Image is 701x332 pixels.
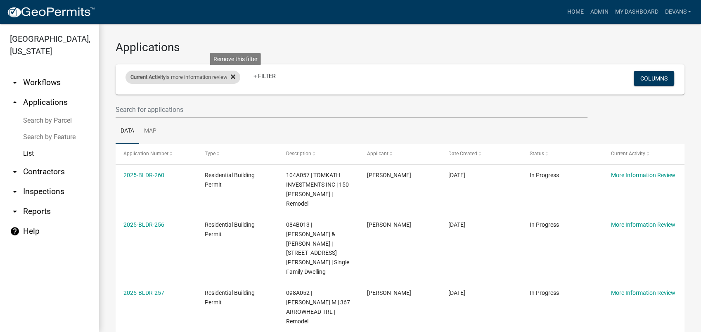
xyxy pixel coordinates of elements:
[205,221,255,237] span: Residential Building Permit
[367,151,388,157] span: Applicant
[448,172,465,178] span: 08/27/2025
[116,101,587,118] input: Search for applications
[359,144,440,164] datatable-header-cell: Applicant
[123,172,164,178] a: 2025-BLDR-260
[448,289,465,296] span: 08/26/2025
[440,144,522,164] datatable-header-cell: Date Created
[210,53,261,65] div: Remove this filter
[10,97,20,107] i: arrow_drop_up
[367,221,411,228] span: DuRand Johnson
[247,69,282,83] a: + Filter
[205,151,216,157] span: Type
[611,4,661,20] a: My Dashboard
[126,71,240,84] div: is more information review
[611,151,645,157] span: Current Activity
[611,221,675,228] a: More Information Review
[10,226,20,236] i: help
[10,206,20,216] i: arrow_drop_down
[116,118,139,145] a: Data
[116,144,197,164] datatable-header-cell: Application Number
[603,144,684,164] datatable-header-cell: Current Activity
[10,187,20,197] i: arrow_drop_down
[611,289,675,296] a: More Information Review
[123,289,164,296] a: 2025-BLDR-257
[634,71,674,86] button: Columns
[530,289,559,296] span: In Progress
[205,172,255,188] span: Residential Building Permit
[522,144,603,164] datatable-header-cell: Status
[448,151,477,157] span: Date Created
[587,4,611,20] a: Admin
[367,172,411,178] span: Randall Jones
[286,172,349,206] span: 104A057 | TOMKATH INVESTMENTS INC | 150 CAPPS LN | Remodel
[139,118,161,145] a: Map
[123,221,164,228] a: 2025-BLDR-256
[197,144,278,164] datatable-header-cell: Type
[286,289,350,324] span: 098A052 | BRUTVAN LISA M | 367 ARROWHEAD TRL | Remodel
[286,151,311,157] span: Description
[10,167,20,177] i: arrow_drop_down
[130,74,166,80] span: Current Activity
[10,78,20,88] i: arrow_drop_down
[530,221,559,228] span: In Progress
[278,144,359,164] datatable-header-cell: Description
[564,4,587,20] a: Home
[123,151,168,157] span: Application Number
[286,221,349,275] span: 084B013 | JOHNSON DURAND J SR & JENNIFER D | 163 BAGLEY RD | Single Family Dwelling
[661,4,694,20] a: devans
[205,289,255,306] span: Residential Building Permit
[530,172,559,178] span: In Progress
[116,40,684,55] h3: Applications
[367,289,411,296] span: Derrick
[448,221,465,228] span: 08/26/2025
[530,151,544,157] span: Status
[611,172,675,178] a: More Information Review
